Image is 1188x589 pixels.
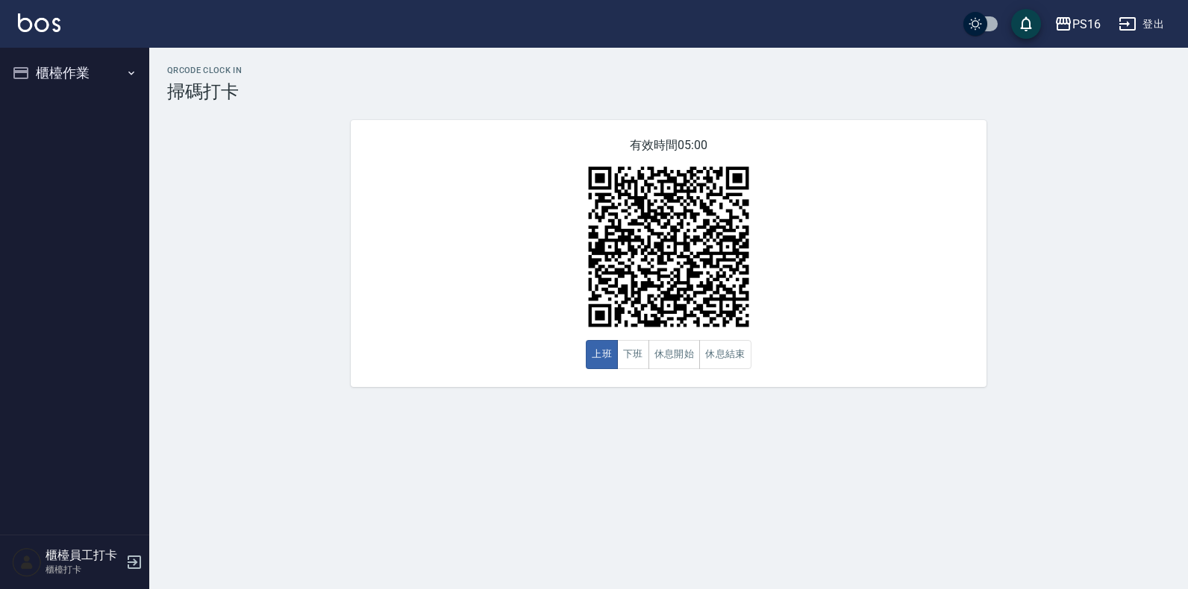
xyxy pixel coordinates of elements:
[586,340,618,369] button: 上班
[46,563,122,576] p: 櫃檯打卡
[699,340,751,369] button: 休息結束
[351,120,987,387] div: 有效時間 05:00
[12,547,42,577] img: Person
[617,340,649,369] button: 下班
[1048,9,1107,40] button: PS16
[1011,9,1041,39] button: save
[167,66,1170,75] h2: QRcode Clock In
[1072,15,1101,34] div: PS16
[18,13,60,32] img: Logo
[1113,10,1170,38] button: 登出
[46,548,122,563] h5: 櫃檯員工打卡
[167,81,1170,102] h3: 掃碼打卡
[648,340,701,369] button: 休息開始
[6,54,143,92] button: 櫃檯作業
